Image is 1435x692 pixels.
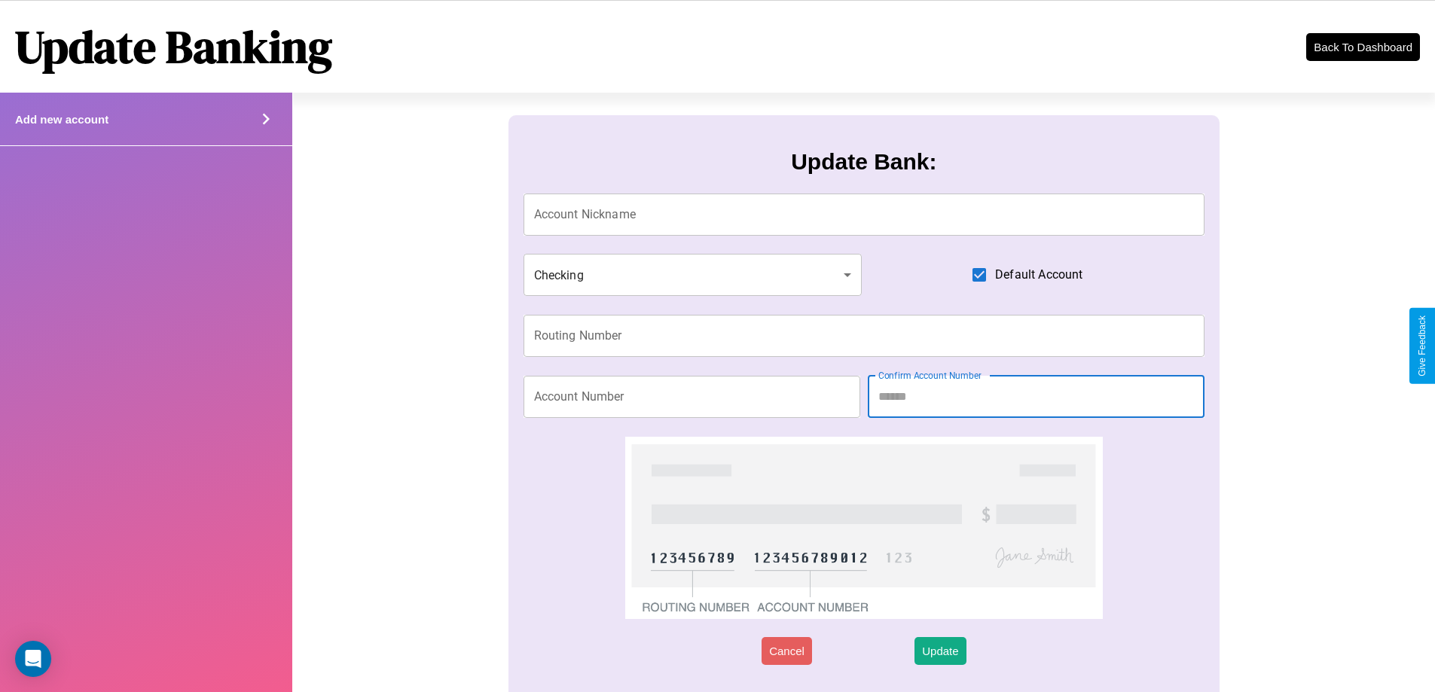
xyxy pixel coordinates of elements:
[914,637,966,665] button: Update
[878,369,982,382] label: Confirm Account Number
[995,266,1082,284] span: Default Account
[15,641,51,677] div: Open Intercom Messenger
[762,637,812,665] button: Cancel
[15,113,108,126] h4: Add new account
[15,16,332,78] h1: Update Banking
[1306,33,1420,61] button: Back To Dashboard
[791,149,936,175] h3: Update Bank:
[625,437,1102,619] img: check
[1417,316,1427,376] div: Give Feedback
[524,254,863,296] div: Checking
